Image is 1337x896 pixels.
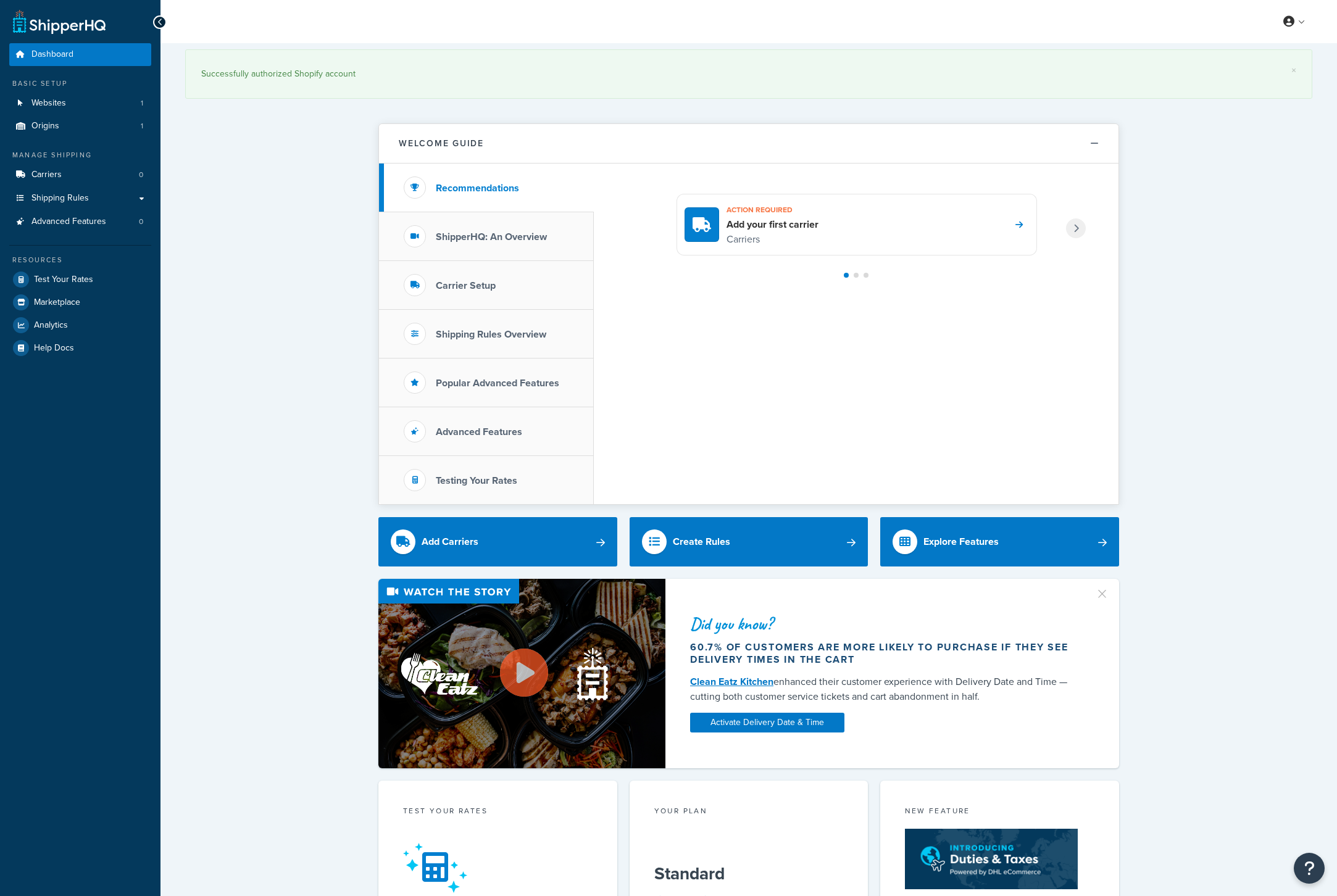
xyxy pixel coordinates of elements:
[9,78,151,89] div: Basic Setup
[690,674,773,689] a: Clean Eatz Kitchen
[923,533,999,550] div: Explore Features
[1294,853,1325,884] button: Open Resource Center
[690,615,1080,633] div: Did you know?
[139,170,143,180] span: 0
[378,579,665,768] img: Video thumbnail
[9,314,151,336] a: Analytics
[9,115,151,138] li: Origins
[34,320,68,331] span: Analytics
[690,674,1080,704] div: enhanced their customer experience with Delivery Date and Time — cutting both customer service ti...
[9,268,151,291] a: Test Your Rates
[727,218,818,231] h4: Add your first carrier
[9,164,151,186] a: Carriers0
[436,183,519,194] h3: Recommendations
[9,291,151,313] a: Marketplace
[654,805,844,819] div: Your Plan
[141,98,143,109] span: 1
[436,329,546,340] h3: Shipping Rules Overview
[630,517,868,566] a: Create Rules
[9,164,151,186] li: Carriers
[9,150,151,160] div: Manage Shipping
[9,43,151,66] a: Dashboard
[9,210,151,233] a: Advanced Features0
[9,210,151,233] li: Advanced Features
[31,98,66,109] span: Websites
[403,805,593,819] div: Test your rates
[880,517,1119,566] a: Explore Features
[31,217,106,227] span: Advanced Features
[141,121,143,131] span: 1
[673,533,730,550] div: Create Rules
[378,517,617,566] a: Add Carriers
[905,805,1094,819] div: New Feature
[399,139,484,148] h2: Welcome Guide
[31,49,73,60] span: Dashboard
[379,124,1118,164] button: Welcome Guide
[201,65,1296,83] div: Successfully authorized Shopify account
[436,378,559,389] h3: Popular Advanced Features
[654,864,844,884] h5: Standard
[31,121,59,131] span: Origins
[31,193,89,204] span: Shipping Rules
[34,343,74,354] span: Help Docs
[422,533,478,550] div: Add Carriers
[436,426,522,438] h3: Advanced Features
[34,275,93,285] span: Test Your Rates
[34,297,80,308] span: Marketplace
[436,475,517,486] h3: Testing Your Rates
[139,217,143,227] span: 0
[9,92,151,115] a: Websites1
[1291,65,1296,75] a: ×
[9,92,151,115] li: Websites
[9,187,151,210] a: Shipping Rules
[436,280,496,291] h3: Carrier Setup
[31,170,62,180] span: Carriers
[9,255,151,265] div: Resources
[9,115,151,138] a: Origins1
[9,337,151,359] a: Help Docs
[727,202,818,218] h3: Action required
[690,641,1080,666] div: 60.7% of customers are more likely to purchase if they see delivery times in the cart
[436,231,547,243] h3: ShipperHQ: An Overview
[727,231,818,247] p: Carriers
[690,713,844,732] a: Activate Delivery Date & Time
